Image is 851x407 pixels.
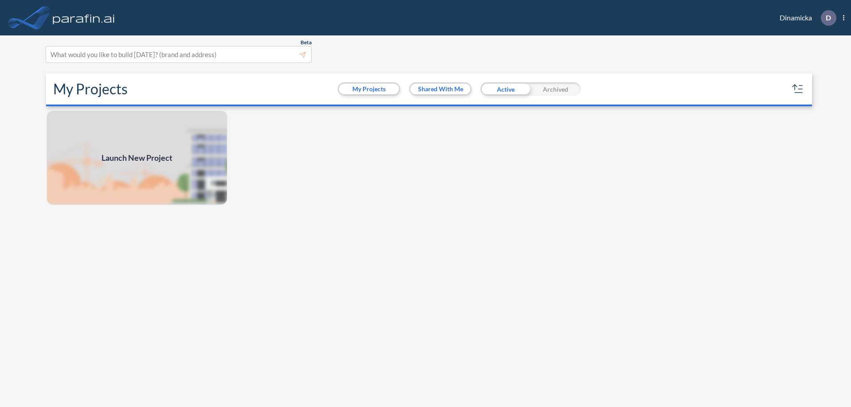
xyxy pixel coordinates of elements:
[51,9,117,27] img: logo
[410,84,470,94] button: Shared With Me
[766,10,844,26] div: Dinamicka
[101,152,172,164] span: Launch New Project
[46,110,228,205] a: Launch New Project
[339,84,399,94] button: My Projects
[480,82,531,96] div: Active
[53,81,128,97] h2: My Projects
[531,82,581,96] div: Archived
[46,110,228,205] img: add
[301,39,312,46] span: Beta
[791,82,805,96] button: sort
[826,14,831,22] p: D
